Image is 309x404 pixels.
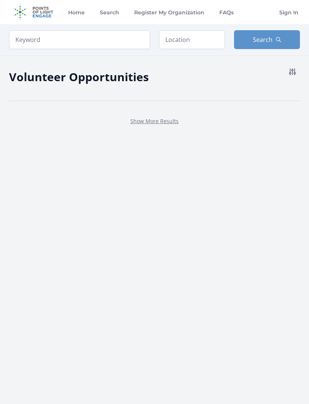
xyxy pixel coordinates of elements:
a: Show More Results [130,117,179,125]
button: Search [234,30,300,49]
input: Location [159,30,225,49]
input: Keyword [9,30,150,49]
span: Search [253,35,272,44]
h2: Volunteer Opportunities [9,68,149,85]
